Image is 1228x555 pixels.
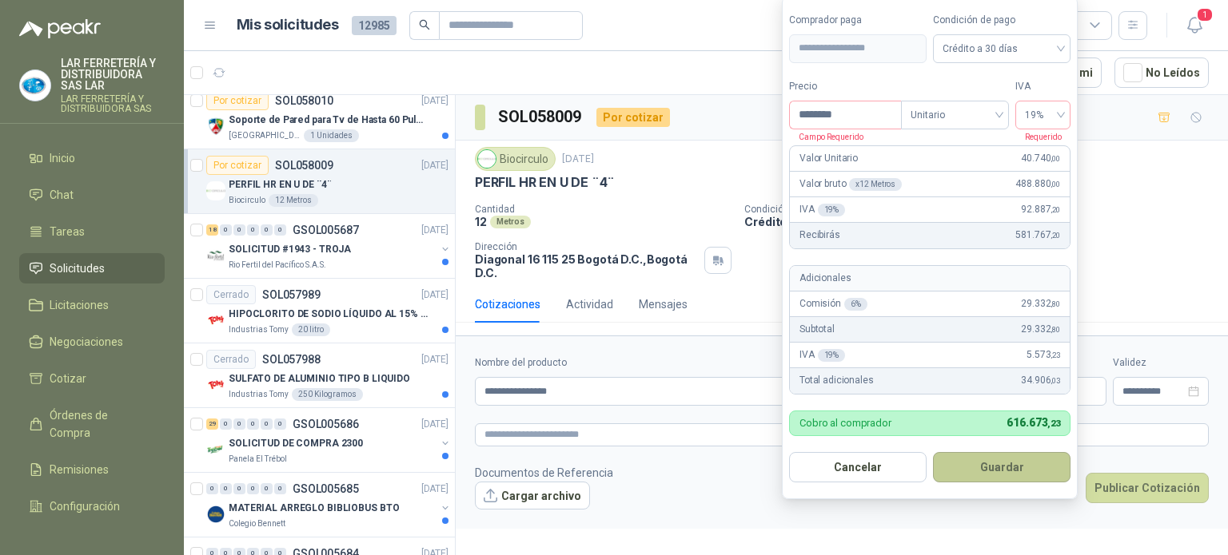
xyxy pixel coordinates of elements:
img: Company Logo [206,375,225,394]
div: 0 [261,224,273,236]
p: MATERIAL ARREGLO BIBLIOBUS BTO [229,501,399,516]
div: 0 [274,483,286,494]
div: 1 Unidades [304,129,359,142]
div: Mensajes [639,295,688,313]
span: ,20 [1051,231,1060,240]
div: x 12 Metros [849,178,902,191]
div: 6 % [844,298,867,311]
div: 0 [261,418,273,430]
span: 19% [1025,103,1061,127]
p: Condición de pago [744,204,1222,215]
span: 12985 [352,16,397,35]
a: Inicio [19,143,165,173]
a: Licitaciones [19,290,165,320]
a: Por cotizarSOL058010[DATE] Company LogoSoporte de Pared para Tv de Hasta 60 Pulgadas con Brazo Ar... [184,85,455,149]
p: Campo Requerido [789,129,863,144]
div: Metros [490,216,531,228]
span: 34.906 [1021,373,1060,388]
button: No Leídos [1114,57,1209,88]
p: PERFIL HR EN U DE ¨4¨ [229,177,331,192]
div: 29 [206,418,218,430]
div: 0 [206,483,218,494]
p: Adicionales [799,271,851,286]
img: Company Logo [206,505,225,524]
span: 1 [1196,7,1214,22]
p: Diagonal 16 115 25 Bogotá D.C. , Bogotá D.C. [475,252,698,279]
span: Remisiones [50,461,109,478]
span: ,03 [1051,376,1060,385]
p: Subtotal [799,322,835,337]
span: ,00 [1051,180,1060,188]
div: Por cotizar [206,91,269,110]
span: Cotizar [50,370,86,387]
p: Panela El Trébol [229,453,287,466]
div: 0 [274,224,286,236]
img: Company Logo [206,181,225,200]
button: Guardar [933,452,1071,482]
p: Requerido [1015,129,1062,144]
span: ,80 [1051,325,1060,334]
span: 616.673 [1007,416,1060,429]
label: Nombre del producto [475,355,883,371]
label: Comprador paga [789,13,927,28]
a: Remisiones [19,454,165,485]
p: [DATE] [421,352,449,367]
p: GSOL005685 [293,483,359,494]
p: LAR FERRETERÍA Y DISTRIBUIDORA SAS LAR [61,57,165,91]
p: IVA [799,202,845,217]
span: Licitaciones [50,296,109,314]
p: Industrias Tomy [229,323,289,336]
div: 0 [274,418,286,430]
span: Unitario [911,103,999,127]
button: Cancelar [789,452,927,482]
span: Tareas [50,223,85,240]
div: 0 [261,483,273,494]
p: [DATE] [421,482,449,497]
div: 12 Metros [269,194,318,207]
a: CerradoSOL057988[DATE] Company LogoSULFATO DE ALUMINIO TIPO B LIQUIDOIndustrias Tomy250 Kilogramos [184,343,455,408]
button: Cargar archivo [475,482,590,510]
label: IVA [1015,79,1071,94]
div: 0 [233,224,245,236]
span: Configuración [50,498,120,515]
img: Company Logo [478,150,496,168]
img: Logo peakr [19,19,101,38]
a: Órdenes de Compra [19,400,165,448]
img: Company Logo [206,246,225,265]
p: Cobro al comprador [799,418,891,428]
span: 581.767 [1015,228,1060,243]
div: 0 [220,224,232,236]
p: 12 [475,215,487,228]
img: Company Logo [206,440,225,459]
p: Comisión [799,296,867,311]
a: 0 0 0 0 0 0 GSOL005685[DATE] Company LogoMATERIAL ARREGLO BIBLIOBUS BTOColegio Bennett [206,479,452,530]
button: Publicar Cotización [1086,473,1209,503]
span: ,23 [1047,418,1060,429]
div: Cotizaciones [475,295,540,313]
p: [DATE] [562,152,594,167]
span: 488.880 [1015,176,1060,192]
p: Biocirculo [229,194,265,207]
div: Cerrado [206,285,256,304]
span: Crédito a 30 días [943,37,1061,61]
div: 18 [206,224,218,236]
div: Actividad [566,295,613,313]
div: 19 % [818,349,846,362]
span: Chat [50,186,74,204]
p: [DATE] [421,223,449,238]
img: Company Logo [20,70,50,101]
div: 20 litro [292,323,330,336]
p: [DATE] [421,417,449,432]
img: Company Logo [206,311,225,330]
div: 0 [247,224,259,236]
span: Solicitudes [50,260,105,277]
div: 0 [233,483,245,494]
button: 1 [1180,11,1209,40]
p: [DATE] [421,158,449,173]
p: Total adicionales [799,373,874,388]
div: 0 [233,418,245,430]
label: Condición de pago [933,13,1071,28]
span: 5.573 [1027,347,1060,363]
span: 40.740 [1021,151,1060,166]
a: Por cotizarSOL058009[DATE] Company LogoPERFIL HR EN U DE ¨4¨Biocirculo12 Metros [184,149,455,214]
